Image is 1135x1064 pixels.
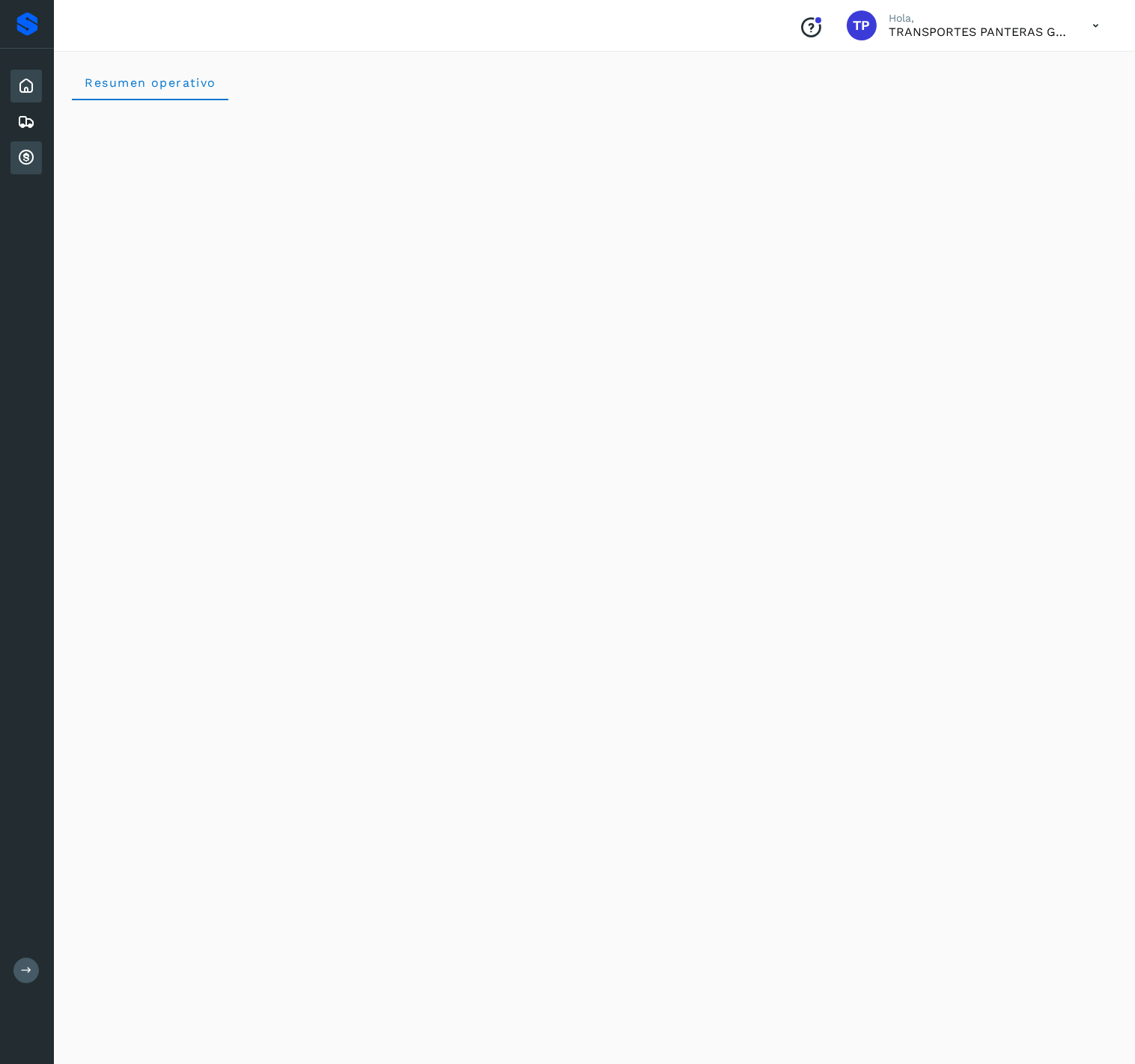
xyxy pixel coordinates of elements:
[889,12,1068,25] p: Hola,
[889,25,1068,39] p: TRANSPORTES PANTERAS GAPO S.A. DE C.V.
[10,141,42,174] div: Cuentas por cobrar
[10,106,42,138] div: Embarques
[84,76,216,90] span: Resumen operativo
[10,70,42,103] div: Inicio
